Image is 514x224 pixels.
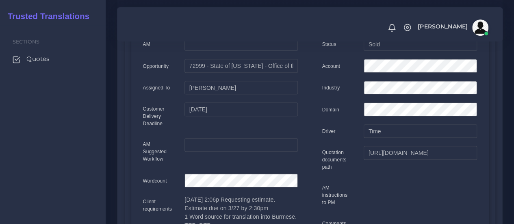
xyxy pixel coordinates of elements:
label: AM instructions to PM [322,184,352,206]
a: [PERSON_NAME]avatar [414,20,491,36]
label: Quotation documents path [322,149,352,171]
label: Customer Delivery Deadline [143,105,173,127]
a: Quotes [6,50,100,67]
h2: Trusted Translations [2,11,89,21]
input: pm [184,81,297,95]
a: Trusted Translations [2,10,89,23]
img: avatar [472,20,488,36]
label: Client requirements [143,198,173,213]
label: Driver [322,128,336,135]
span: Sections [13,39,39,45]
label: Domain [322,106,339,113]
label: Account [322,63,340,70]
label: Status [322,41,336,48]
span: [PERSON_NAME] [418,24,468,29]
span: Quotes [26,54,50,63]
label: Assigned To [143,84,170,91]
label: AM Suggested Workflow [143,141,173,163]
label: Industry [322,84,340,91]
label: Opportunity [143,63,169,70]
label: Wordcount [143,177,167,185]
label: AM [143,41,150,48]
